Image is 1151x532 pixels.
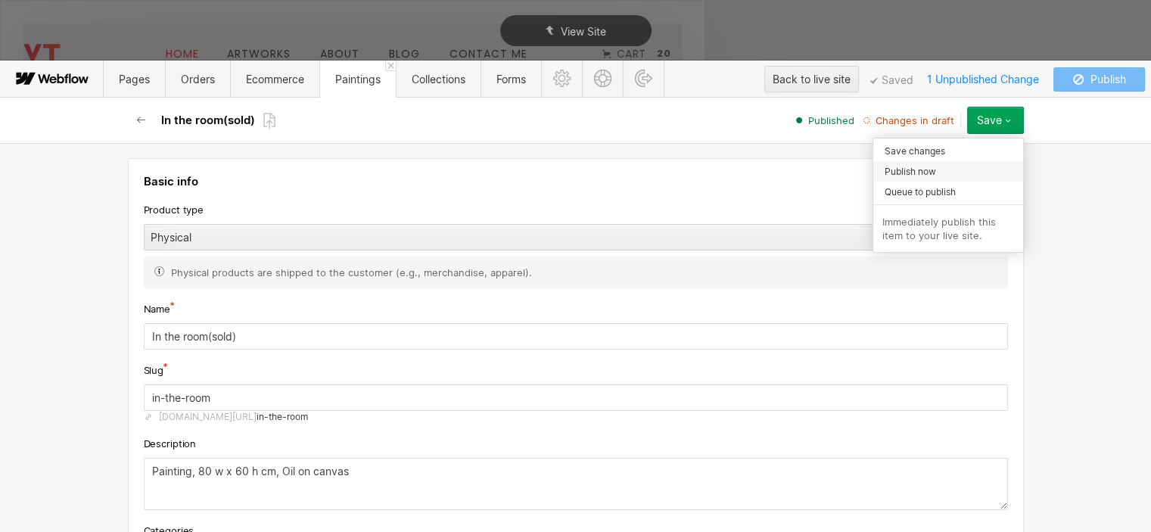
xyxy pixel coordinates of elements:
[144,363,164,377] span: Slug
[412,73,465,86] span: Collections
[144,437,197,450] span: Description
[385,61,396,71] a: Close 'Paintings' tab
[144,203,204,216] span: Product type
[159,411,257,423] span: [DOMAIN_NAME][URL]
[144,302,171,316] span: Name
[885,164,936,179] span: Publish now
[246,73,304,86] span: Ecommerce
[145,226,977,250] div: Physical
[144,174,1008,189] h4: Basic info
[1053,67,1145,92] button: Publish
[181,73,215,86] span: Orders
[161,113,255,128] h2: In the room(sold)
[773,68,851,91] div: Back to live site
[920,67,1046,91] span: 1 Unpublished Change
[144,458,1008,510] textarea: Painting, 80 w x 60 h cm, Oil on canvas
[1072,68,1126,91] div: Publish
[496,73,526,86] span: Forms
[561,25,606,38] span: View Site
[335,73,381,86] span: Paintings
[119,73,150,86] span: Pages
[885,185,956,199] span: Queue to publish
[257,411,308,423] span: in-the-room
[885,144,945,158] span: Save changes
[171,266,532,279] span: Physical products are shipped to the customer (e.g., merchandise, apparel).
[870,77,913,85] span: Saved
[764,66,859,92] button: Back to live site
